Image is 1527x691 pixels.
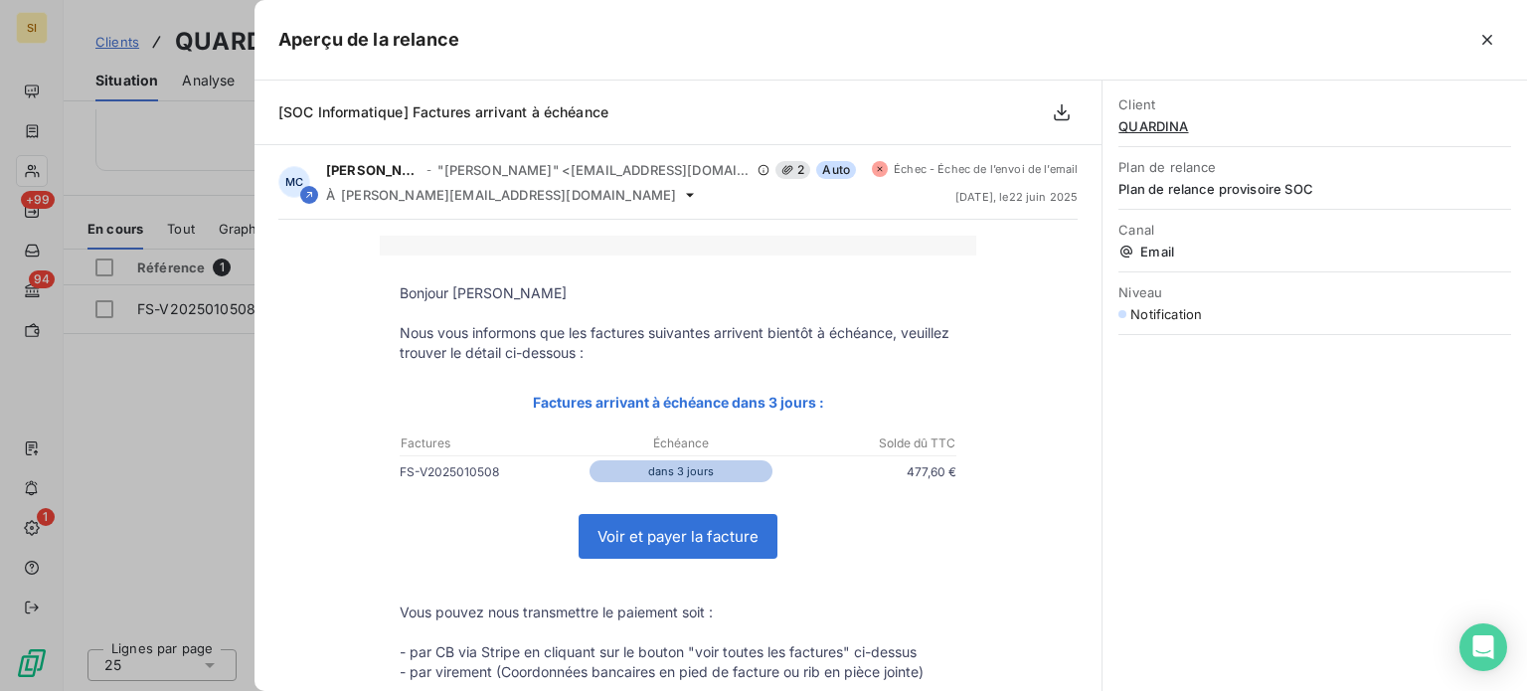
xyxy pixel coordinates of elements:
[1118,159,1511,175] span: Plan de relance
[400,461,589,482] p: FS-V2025010508
[400,283,956,303] p: Bonjour [PERSON_NAME]
[400,391,956,414] p: Factures arrivant à échéance dans 3 jours :
[591,434,772,452] p: Échéance
[341,187,676,203] span: [PERSON_NAME][EMAIL_ADDRESS][DOMAIN_NAME]
[1118,222,1511,238] span: Canal
[772,461,956,482] p: 477,60 €
[278,26,459,54] h5: Aperçu de la relance
[400,662,956,682] p: - par virement (Coordonnées bancaires en pied de facture ou rib en pièce jointe)
[1118,118,1511,134] span: QUARDINA
[1459,623,1507,671] div: Open Intercom Messenger
[437,162,752,178] span: "[PERSON_NAME]" <[EMAIL_ADDRESS][DOMAIN_NAME]>
[326,162,421,178] span: [PERSON_NAME]
[894,163,1078,175] span: Échec - Échec de l’envoi de l’email
[426,164,431,176] span: -
[278,103,608,120] span: [SOC Informatique] Factures arrivant à échéance
[1118,284,1511,300] span: Niveau
[590,460,773,482] p: dans 3 jours
[1118,244,1511,259] span: Email
[1118,181,1511,197] span: Plan de relance provisoire SOC
[400,603,956,622] p: Vous pouvez nous transmettre le paiement soit :
[580,515,776,558] a: Voir et payer la facture
[401,434,588,452] p: Factures
[773,434,955,452] p: Solde dû TTC
[955,191,1078,203] span: [DATE] , le 22 juin 2025
[775,161,810,179] span: 2
[278,166,310,198] div: MC
[816,161,856,179] span: Auto
[326,187,335,203] span: À
[400,323,956,363] p: Nous vous informons que les factures suivantes arrivent bientôt à échéance, veuillez trouver le d...
[400,642,956,662] p: - par CB via Stripe en cliquant sur le bouton "voir toutes les factures" ci-dessus
[1130,306,1202,322] span: Notification
[1118,96,1511,112] span: Client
